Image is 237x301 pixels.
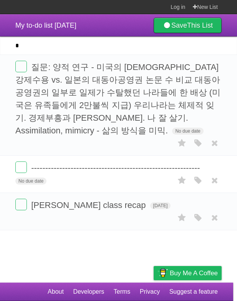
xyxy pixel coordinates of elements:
span: My to-do list [DATE] [15,22,76,29]
a: About [48,284,64,299]
label: Done [15,61,27,72]
label: Star task [175,137,189,150]
label: Done [15,199,27,210]
span: No due date [172,128,203,135]
span: 질문: 양적 연구 - 미국의 [DEMOGRAPHIC_DATA] 강제수용 vs. 일본의 대동아공영권 논문 수 비교 대동아공영권의 일부로 일제가 수탈했던 나라들에 한 배상 (미국... [15,62,220,135]
label: Star task [175,211,189,224]
span: Buy me a coffee [170,266,218,280]
a: Buy me a coffee [154,266,222,280]
a: Suggest a feature [169,284,218,299]
span: No due date [15,178,46,185]
span: [PERSON_NAME] class recap [31,200,148,210]
span: ------------------------------------------------------------ [31,163,202,173]
img: Buy me a coffee [157,266,168,279]
a: Terms [114,284,131,299]
b: This List [187,22,213,29]
label: Star task [175,174,189,187]
a: Privacy [140,284,160,299]
a: Developers [73,284,104,299]
a: SaveThis List [154,18,222,33]
label: Done [15,161,27,173]
span: [DATE] [150,202,171,209]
